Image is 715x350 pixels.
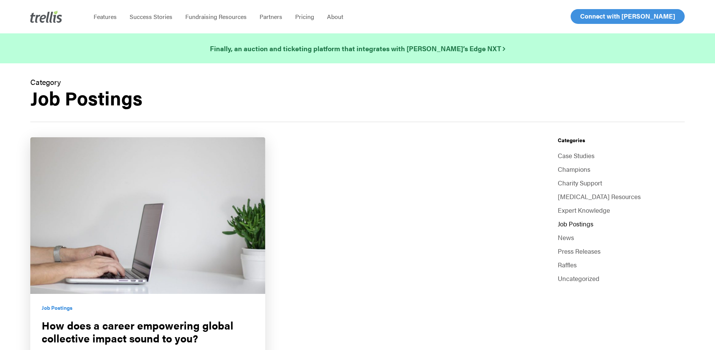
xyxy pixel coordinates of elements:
[210,43,505,54] a: Finally, an auction and ticketing platform that integrates with [PERSON_NAME]’s Edge NXT
[558,137,685,143] h4: Categories
[87,13,123,20] a: Features
[130,12,172,21] span: Success Stories
[558,177,685,188] a: Charity Support
[558,205,685,215] a: Expert Knowledge
[185,12,247,21] span: Fundraising Resources
[558,273,685,284] a: Uncategorized
[558,164,685,174] a: Champions
[123,13,179,20] a: Success Stories
[558,191,685,202] a: [MEDICAL_DATA] Resources
[253,13,289,20] a: Partners
[42,304,72,311] a: Job Postings
[321,13,350,20] a: About
[580,11,675,20] span: Connect with [PERSON_NAME]
[571,9,685,24] a: Connect with [PERSON_NAME]
[94,12,117,21] span: Features
[327,12,343,21] span: About
[30,11,62,23] img: Trellis
[30,76,61,87] span: Category
[558,218,685,229] a: Job Postings
[260,12,282,21] span: Partners
[558,150,685,161] a: Case Studies
[289,13,321,20] a: Pricing
[30,87,685,108] h1: Job Postings
[295,12,314,21] span: Pricing
[210,44,505,53] strong: Finally, an auction and ticketing platform that integrates with [PERSON_NAME]’s Edge NXT
[558,259,685,270] a: Raffles
[179,13,253,20] a: Fundraising Resources
[558,246,685,256] a: Press Releases
[558,232,685,243] a: News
